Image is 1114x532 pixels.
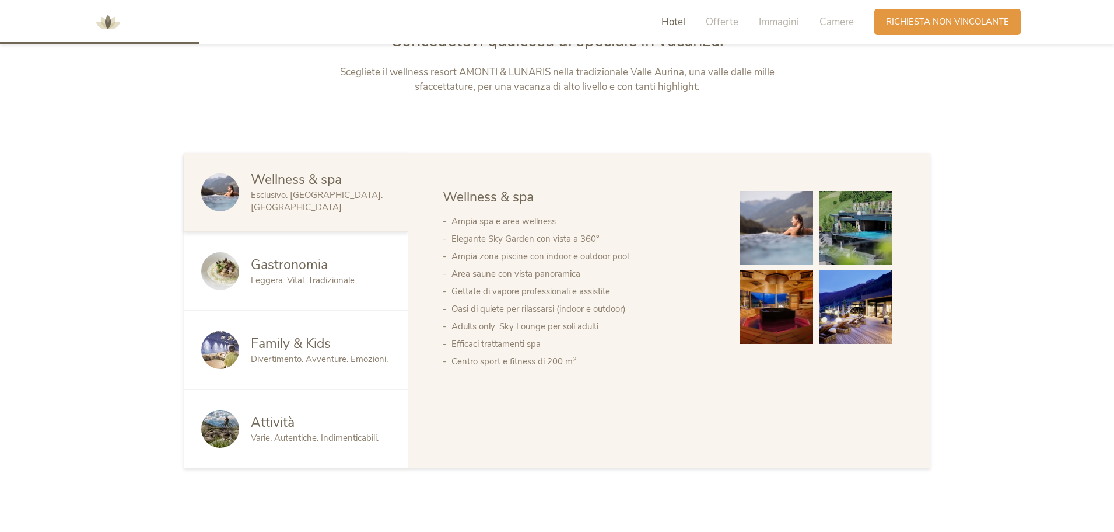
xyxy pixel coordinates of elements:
[451,283,716,300] li: Gettate di vapore professionali e assistite
[759,15,799,29] span: Immagini
[251,189,383,213] span: Esclusivo. [GEOGRAPHIC_DATA]. [GEOGRAPHIC_DATA].
[451,230,716,248] li: Elegante Sky Garden con vista a 360°
[251,335,331,353] span: Family & Kids
[251,353,388,365] span: Divertimento. Avventure. Emozioni.
[451,248,716,265] li: Ampia zona piscine con indoor e outdoor pool
[443,188,534,206] span: Wellness & spa
[251,413,295,432] span: Attività
[451,335,716,353] li: Efficaci trattamenti spa
[90,5,125,40] img: AMONTI & LUNARIS Wellnessresort
[706,15,738,29] span: Offerte
[451,318,716,335] li: Adults only: Sky Lounge per soli adulti
[251,256,328,274] span: Gastronomia
[661,15,685,29] span: Hotel
[451,300,716,318] li: Oasi di quiete per rilassarsi (indoor e outdoor)
[451,213,716,230] li: Ampia spa e area wellness
[886,16,1009,28] span: Richiesta non vincolante
[90,18,125,26] a: AMONTI & LUNARIS Wellnessresort
[314,65,801,95] p: Scegliete il wellness resort AMONTI & LUNARIS nella tradizionale Valle Aurina, una valle dalle mi...
[451,265,716,283] li: Area saune con vista panoramica
[251,432,379,444] span: Varie. Autentiche. Indimenticabili.
[451,353,716,370] li: Centro sport e fitness di 200 m
[251,274,356,286] span: Leggera. Vital. Tradizionale.
[251,171,342,189] span: Wellness & spa
[819,15,854,29] span: Camere
[573,355,577,364] sup: 2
